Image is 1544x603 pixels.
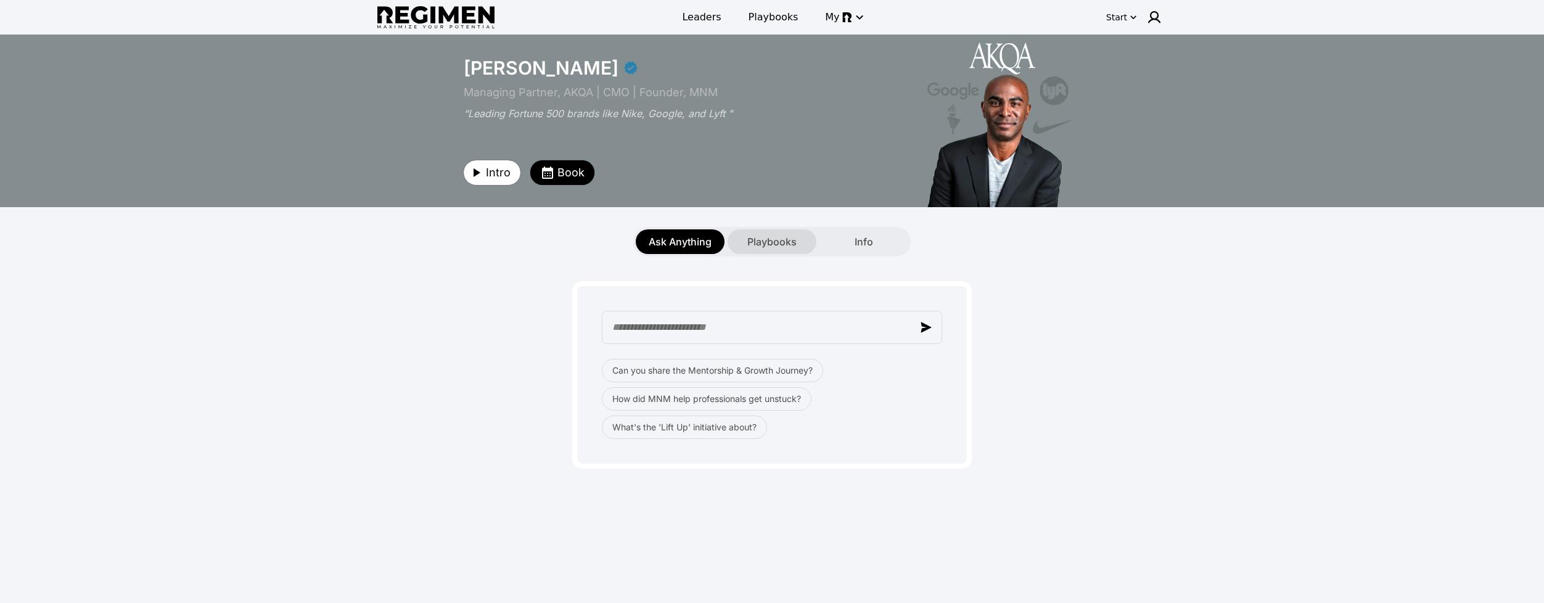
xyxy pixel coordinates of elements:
div: Managing Partner, AKQA | CMO | Founder, MNM [464,84,901,101]
a: Playbooks [741,6,806,28]
button: My [818,6,869,28]
div: Verified partner - Jabari Hearn [623,60,638,75]
span: Info [855,234,873,249]
span: Ask Anything [649,234,712,249]
button: Playbooks [728,229,816,254]
div: “Leading Fortune 500 brands like Nike, Google, and Lyft ” [464,106,901,121]
button: How did MNM help professionals get unstuck? [602,387,811,411]
img: Regimen logo [377,6,495,29]
span: My [825,10,839,25]
img: send message [921,322,932,333]
button: Ask Anything [636,229,725,254]
span: Book [557,164,585,181]
span: Intro [486,164,511,181]
button: Can you share the Mentorship & Growth Journey? [602,359,823,382]
span: Playbooks [749,10,799,25]
a: Leaders [675,6,728,28]
button: Intro [464,160,520,185]
div: [PERSON_NAME] [464,57,618,79]
button: Info [819,229,908,254]
button: Start [1104,7,1140,27]
span: Leaders [682,10,721,25]
img: user icon [1147,10,1162,25]
button: What's the 'Lift Up' initiative about? [602,416,767,439]
span: Playbooks [747,234,797,249]
button: Book [530,160,594,185]
div: Start [1106,11,1127,23]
